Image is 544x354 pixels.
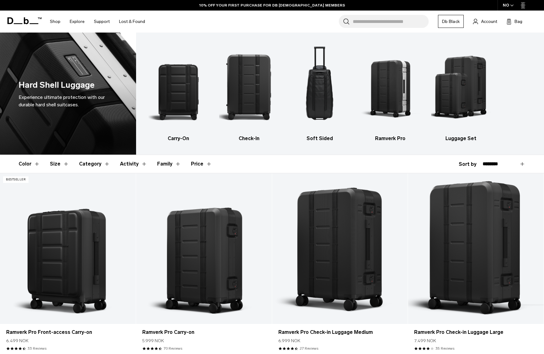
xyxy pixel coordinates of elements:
[414,338,436,344] span: 7.499 NOK
[148,135,208,142] h3: Carry-On
[272,173,408,324] a: Ramverk Pro Check-in Luggage Medium
[408,173,544,324] a: Ramverk Pro Check-in Luggage Large
[6,329,130,336] a: Ramverk Pro Front-access Carry-on
[119,11,145,33] a: Lost & Found
[45,11,150,33] nav: Main Navigation
[219,42,279,142] li: 2 / 5
[120,155,147,173] button: Toggle Filter
[360,42,420,132] img: Db
[290,42,350,142] li: 3 / 5
[70,11,85,33] a: Explore
[290,42,350,132] img: Db
[219,135,279,142] h3: Check-In
[431,42,491,142] a: Db Luggage Set
[431,42,491,132] img: Db
[19,94,105,108] span: Experience ultimate protection with our durable hard shell suitcases.
[431,135,491,142] h3: Luggage Set
[219,42,279,132] img: Db
[79,155,110,173] button: Toggle Filter
[148,42,208,142] li: 1 / 5
[142,338,164,344] span: 5.999 NOK
[219,42,279,142] a: Db Check-In
[360,42,420,142] a: Db Ramverk Pro
[431,42,491,142] li: 5 / 5
[290,135,350,142] h3: Soft Sided
[94,11,110,33] a: Support
[414,329,537,336] a: Ramverk Pro Check-in Luggage Large
[50,155,69,173] button: Toggle Filter
[473,18,497,25] a: Account
[50,11,60,33] a: Shop
[278,338,300,344] span: 6.999 NOK
[28,346,46,351] a: 33 reviews
[290,42,350,142] a: Db Soft Sided
[436,346,454,351] a: 35 reviews
[515,18,522,25] span: Bag
[164,346,182,351] a: 70 reviews
[506,18,522,25] button: Bag
[199,2,345,8] a: 10% OFF YOUR FIRST PURCHASE FOR DB [DEMOGRAPHIC_DATA] MEMBERS
[19,155,40,173] button: Toggle Filter
[278,329,402,336] a: Ramverk Pro Check-in Luggage Medium
[6,338,29,344] span: 6.499 NOK
[19,79,95,91] h1: Hard Shell Luggage
[148,42,208,132] img: Db
[360,135,420,142] h3: Ramverk Pro
[360,42,420,142] li: 4 / 5
[300,346,318,351] a: 27 reviews
[438,15,464,28] a: Db Black
[481,18,497,25] span: Account
[142,329,266,336] a: Ramverk Pro Carry-on
[157,155,181,173] button: Toggle Filter
[3,176,29,183] p: Bestseller
[148,42,208,142] a: Db Carry-On
[191,155,212,173] button: Toggle Price
[136,173,272,324] a: Ramverk Pro Carry-on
